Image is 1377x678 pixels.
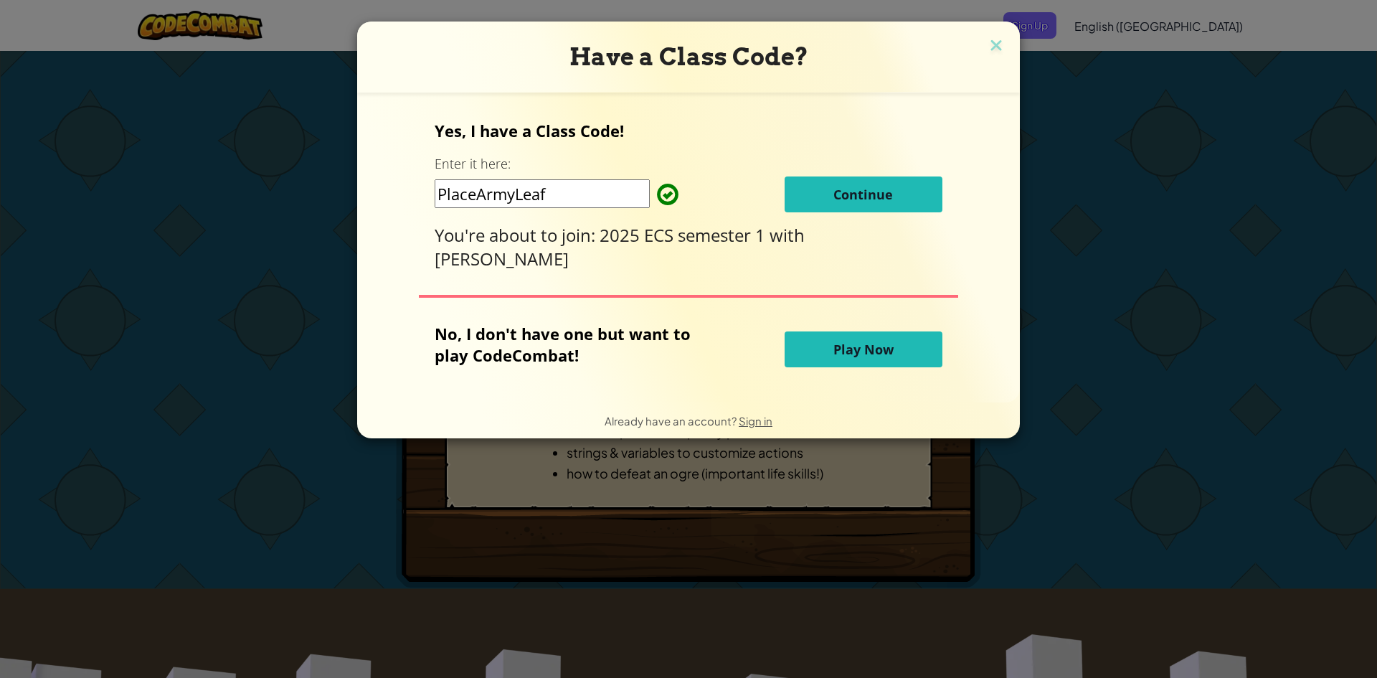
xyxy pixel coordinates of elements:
[435,323,712,366] p: No, I don't have one but want to play CodeCombat!
[739,414,772,428] a: Sign in
[605,414,739,428] span: Already have an account?
[833,186,893,203] span: Continue
[435,223,600,247] span: You're about to join:
[833,341,894,358] span: Play Now
[785,331,942,367] button: Play Now
[435,120,942,141] p: Yes, I have a Class Code!
[569,42,808,71] span: Have a Class Code?
[770,223,805,247] span: with
[785,176,942,212] button: Continue
[600,223,770,247] span: 2025 ECS semester 1
[435,155,511,173] label: Enter it here:
[987,36,1005,57] img: close icon
[435,247,569,270] span: [PERSON_NAME]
